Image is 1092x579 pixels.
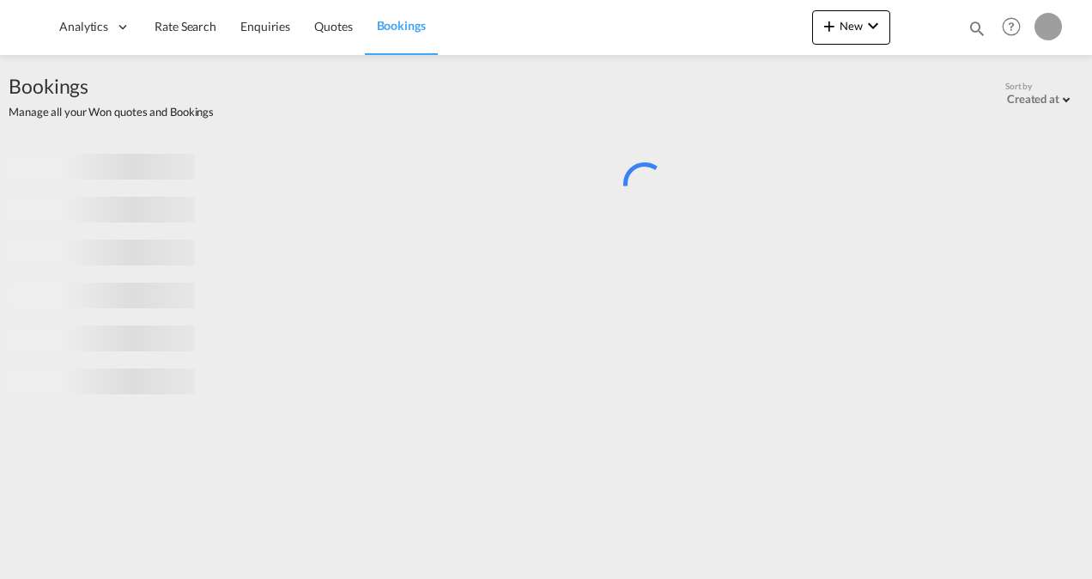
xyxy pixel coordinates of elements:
[240,19,290,34] span: Enquiries
[863,15,883,36] md-icon: icon-chevron-down
[968,19,986,45] div: icon-magnify
[997,12,1034,43] div: Help
[812,10,890,45] button: icon-plus 400-fgNewicon-chevron-down
[968,19,986,38] md-icon: icon-magnify
[59,18,108,35] span: Analytics
[819,15,840,36] md-icon: icon-plus 400-fg
[1005,80,1032,92] span: Sort by
[997,12,1026,41] span: Help
[1007,92,1059,106] div: Created at
[819,19,883,33] span: New
[155,19,216,34] span: Rate Search
[9,104,214,119] span: Manage all your Won quotes and Bookings
[9,72,214,100] span: Bookings
[377,18,426,33] span: Bookings
[314,19,352,34] span: Quotes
